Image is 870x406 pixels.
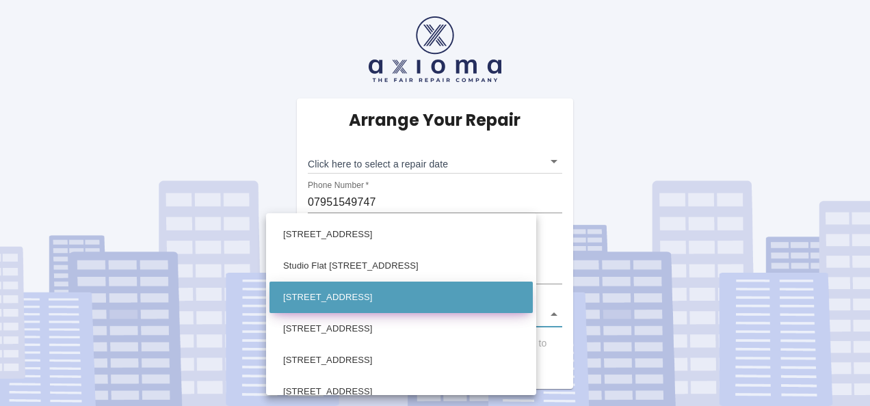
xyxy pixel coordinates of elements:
[269,313,533,344] li: [STREET_ADDRESS]
[269,282,533,313] li: [STREET_ADDRESS]
[269,344,533,376] li: [STREET_ADDRESS]
[269,219,533,250] li: [STREET_ADDRESS]
[269,250,533,282] li: Studio Flat [STREET_ADDRESS]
